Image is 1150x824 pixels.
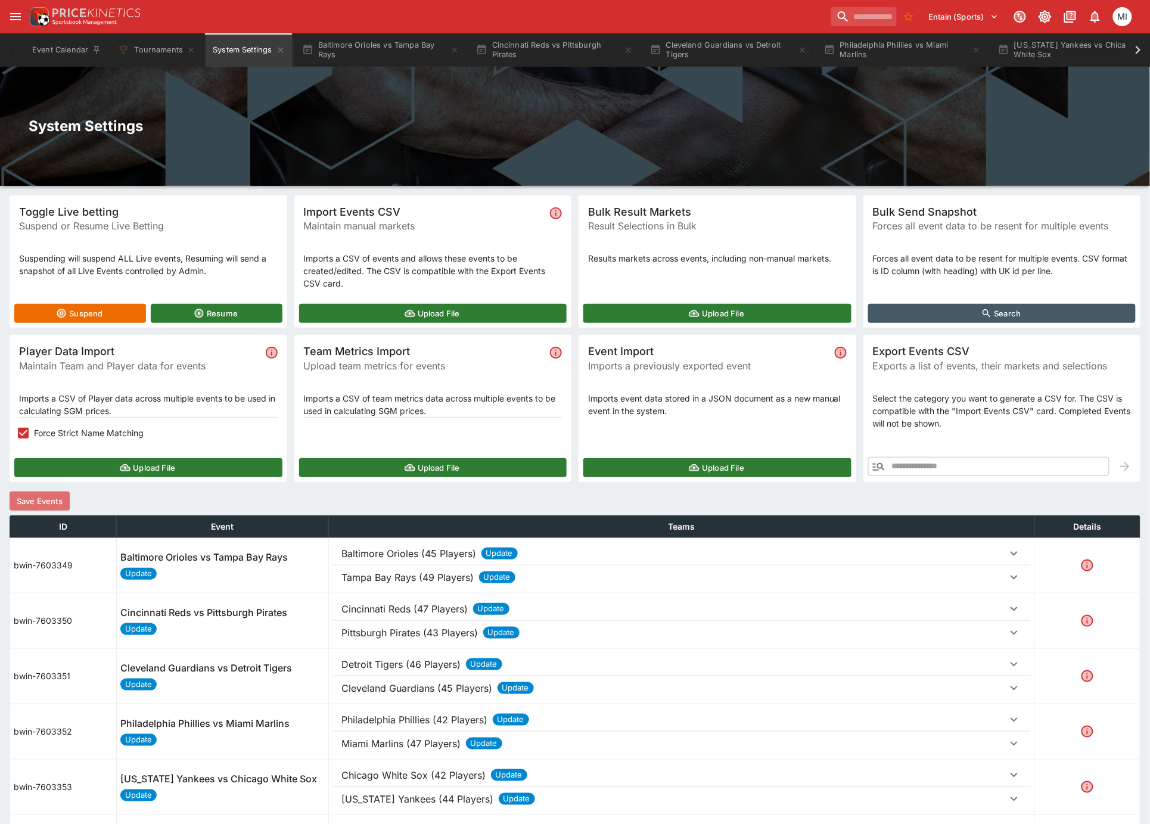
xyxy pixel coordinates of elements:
h2: System Settings [29,117,1121,135]
button: Pittsburgh Pirates (43 Players) Update [332,621,1031,645]
button: Philadelphia Phillies (42 Players) Update [332,708,1031,732]
button: Cleveland Guardians (45 Players) Update [332,676,1031,700]
button: Upload File [583,458,851,477]
h6: [US_STATE] Yankees vs Chicago White Sox [120,773,317,785]
th: Event [116,515,328,537]
p: Suspending will suspend ALL Live events, Resuming will send a snapshot of all Live Events control... [19,252,278,277]
p: Forces all event data to be resent for multiple events. CSV format is ID column (with heading) wi... [873,252,1132,277]
span: Update [481,548,518,559]
span: Maintain manual markets [304,219,546,233]
p: Miami Marlins (47 Players) [342,736,461,751]
p: Imports event data stored in a JSON document as a new manual event in the system. [588,392,847,417]
p: Detroit Tigers (46 Players) [342,657,461,671]
span: Import Events CSV [304,205,546,219]
span: Force Strict Name Matching [34,427,144,439]
p: Pittsburgh Pirates (43 Players) [342,626,478,640]
span: Exports a list of events, their markets and selections [873,359,1132,373]
button: Upload File [14,458,282,477]
button: Toggle light/dark mode [1034,6,1056,27]
span: Upload team metrics for events [304,359,546,373]
button: Upload File [583,304,851,323]
span: Bulk Result Markets [588,205,847,219]
span: Update [466,658,502,670]
span: Update [491,769,527,781]
button: Cincinnati Reds vs Pittsburgh Pirates [469,33,641,67]
p: Philadelphia Phillies (42 Players) [342,713,488,727]
p: Imports a CSV of team metrics data across multiple events to be used in calculating SGM prices. [304,392,562,417]
button: Detroit Tigers (46 Players) Update [332,652,1031,676]
span: Update [499,793,535,805]
span: Update [120,789,157,801]
img: PriceKinetics Logo [26,5,50,29]
span: Update [120,623,157,635]
span: Result Selections in Bulk [588,219,847,233]
p: Baltimore Orioles (45 Players) [342,546,477,561]
td: bwin-7603350 [10,593,117,648]
button: [US_STATE] Yankees (44 Players) Update [332,787,1031,811]
span: Suspend or Resume Live Betting [19,219,278,233]
h6: Philadelphia Phillies vs Miami Marlins [120,717,290,730]
span: Update [466,738,502,750]
td: bwin-7603349 [10,537,117,593]
span: Maintain Team and Player data for events [19,359,261,373]
button: Baltimore Orioles vs Tampa Bay Rays [295,33,467,67]
img: PriceKinetics [52,8,141,17]
span: Update [120,679,157,691]
button: No Bookmarks [899,7,918,26]
span: Team Metrics Import [304,344,546,358]
button: Save Events [10,492,70,511]
span: Update [473,603,509,615]
span: Player Data Import [19,344,261,358]
span: Update [479,571,515,583]
span: Update [493,714,529,726]
span: Update [498,682,534,694]
td: bwin-7603351 [10,648,117,704]
th: Details [1034,515,1140,537]
button: Upload File [299,304,567,323]
button: Cleveland Guardians vs Detroit Tigers [643,33,815,67]
button: System Settings [206,33,292,67]
button: Notifications [1084,6,1106,27]
button: open drawer [5,6,26,27]
span: Event Import [588,344,830,358]
p: Imports a CSV of Player data across multiple events to be used in calculating SGM prices. [19,392,278,417]
button: Upload File [299,458,567,477]
button: Event Calendar [25,33,108,67]
button: Cincinnati Reds (47 Players) Update [332,597,1031,621]
h6: Cincinnati Reds vs Pittsburgh Pirates [120,607,287,619]
button: Tournaments [111,33,203,67]
button: Documentation [1059,6,1081,27]
div: michael.wilczynski [1113,7,1132,26]
th: Teams [328,515,1034,537]
p: Select the category you want to generate a CSV for. The CSV is compatible with the "Import Events... [873,392,1132,430]
span: Bulk Send Snapshot [873,205,1132,219]
span: Imports a previously exported event [588,359,830,373]
img: Sportsbook Management [52,20,117,25]
span: Toggle Live betting [19,205,278,219]
span: Forces all event data to be resent for multiple events [873,219,1132,233]
p: Tampa Bay Rays (49 Players) [342,570,474,584]
button: Connected to PK [1009,6,1031,27]
p: Chicago White Sox (42 Players) [342,768,486,782]
button: Chicago White Sox (42 Players) Update [332,763,1031,787]
span: Update [120,734,157,746]
h6: Baltimore Orioles vs Tampa Bay Rays [120,551,288,564]
span: Update [120,568,157,580]
p: [US_STATE] Yankees (44 Players) [342,792,494,806]
span: Export Events CSV [873,344,1132,358]
button: Baltimore Orioles (45 Players) Update [332,542,1031,565]
span: Update [483,627,520,639]
button: Select Tenant [922,7,1006,26]
th: ID [10,515,117,537]
button: michael.wilczynski [1109,4,1136,30]
p: Results markets across events, including non-manual markets. [588,252,847,265]
button: Resume [151,304,282,323]
input: search [831,7,897,26]
td: bwin-7603352 [10,704,117,759]
button: Suspend [14,304,146,323]
button: Philadelphia Phillies vs Miami Marlins [817,33,989,67]
button: Search [868,304,1136,323]
button: Miami Marlins (47 Players) Update [332,732,1031,755]
p: Cincinnati Reds (47 Players) [342,602,468,616]
p: Imports a CSV of events and allows these events to be created/edited. The CSV is compatible with ... [304,252,562,290]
